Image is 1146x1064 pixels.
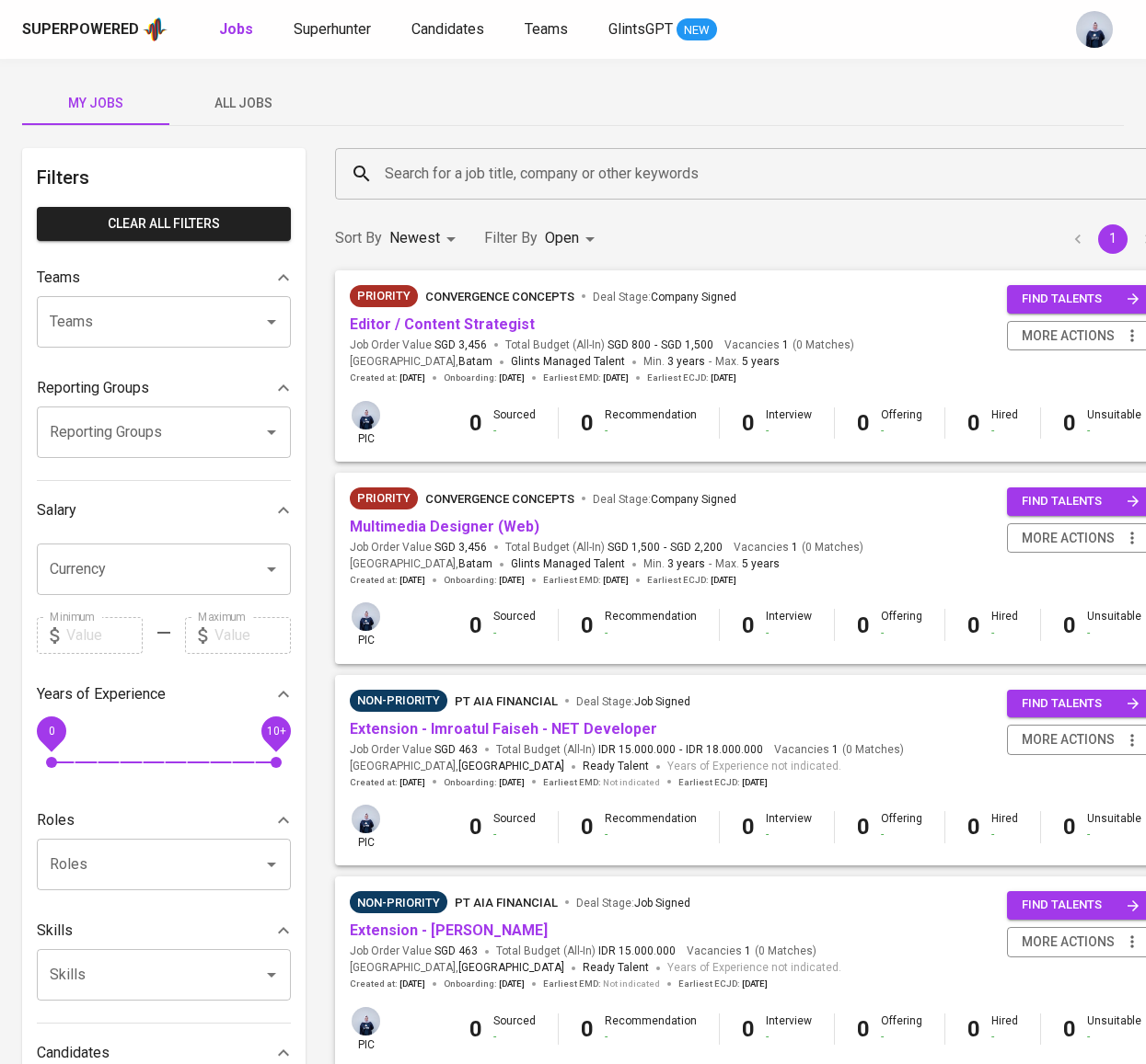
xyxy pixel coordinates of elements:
span: Deal Stage : [593,493,736,506]
div: Hired [991,1013,1018,1045]
span: Onboarding : [444,574,525,587]
div: - [605,1029,697,1045]
span: Earliest EMD : [543,372,629,384]
span: 3 years [667,557,705,570]
div: Unsuitable [1087,811,1141,842]
span: Priority [350,489,418,508]
p: Reporting Groups [37,377,149,399]
span: 1 [789,540,798,555]
span: PT AIA FINANCIAL [455,896,558,910]
span: Earliest EMD : [543,978,660,990]
span: Total Budget (All-In) [496,742,763,758]
span: Created at : [350,776,425,789]
span: Clear All filters [52,212,276,235]
span: SGD 2,200 [670,540,723,555]
span: 5 years [742,557,780,570]
b: 0 [581,1016,594,1042]
b: 0 [1063,612,1076,638]
span: Teams [525,20,568,38]
span: SGD 463 [434,944,478,959]
b: 0 [469,1016,482,1042]
span: Earliest ECJD : [678,776,768,789]
b: 0 [967,612,980,638]
p: Salary [37,499,76,521]
div: - [1087,827,1141,842]
span: Max. [715,557,780,570]
span: [DATE] [499,372,525,384]
span: Priority [350,287,418,305]
div: Interview [766,609,812,640]
div: Unsuitable [1087,609,1141,640]
span: Candidates [411,20,484,38]
span: find talents [1022,693,1140,715]
span: Not indicated [603,978,660,990]
input: Value [214,617,291,654]
span: Job Signed [634,695,690,708]
span: Non-Priority [350,894,447,912]
span: Vacancies ( 0 Matches ) [734,540,863,555]
span: IDR 15.000.000 [598,944,676,959]
div: pic [350,601,382,648]
span: Onboarding : [444,978,525,990]
span: [DATE] [499,978,525,990]
span: find talents [1022,895,1140,916]
span: Open [545,229,579,246]
span: Min. [643,557,705,570]
b: 0 [469,814,482,840]
span: - [709,555,712,574]
span: Job Order Value [350,742,478,758]
span: Batam [458,353,492,372]
span: Job Order Value [350,944,478,959]
span: [DATE] [499,776,525,789]
span: [DATE] [711,574,736,587]
span: Earliest EMD : [543,574,629,587]
span: Vacancies ( 0 Matches ) [687,944,816,959]
b: 0 [967,410,980,436]
div: Recommendation [605,609,697,640]
div: - [991,1029,1018,1045]
img: annisa@glints.com [352,1007,380,1035]
span: SGD 1,500 [608,540,660,555]
span: Deal Stage : [576,897,690,910]
b: 0 [857,1016,870,1042]
span: [DATE] [399,776,425,789]
div: Open [545,222,601,256]
span: PT AIA FINANCIAL [455,694,558,708]
a: Editor / Content Strategist [350,315,535,333]
span: Glints Managed Talent [511,355,625,368]
b: 0 [857,814,870,840]
p: Filter By [484,227,538,249]
div: Hired [991,407,1018,439]
span: 0 [48,724,54,737]
div: Interview [766,1013,812,1045]
span: [GEOGRAPHIC_DATA] , [350,758,564,776]
span: more actions [1022,728,1115,751]
button: Open [259,962,284,988]
b: 0 [581,410,594,436]
span: IDR 15.000.000 [598,742,676,758]
span: [DATE] [603,372,629,384]
b: 0 [967,814,980,840]
p: Sort By [335,227,382,249]
b: 0 [1063,1016,1076,1042]
b: 0 [581,612,594,638]
div: - [766,625,812,641]
span: Convergence Concepts [425,492,574,506]
div: Offering [881,407,922,439]
b: 0 [1063,410,1076,436]
span: My Jobs [33,92,158,115]
img: annisa@glints.com [1076,11,1113,48]
span: Not indicated [603,776,660,789]
span: 1 [829,742,839,758]
span: more actions [1022,527,1115,550]
span: find talents [1022,491,1140,512]
span: Created at : [350,372,425,384]
b: 0 [967,1016,980,1042]
span: Batam [458,555,492,574]
span: SGD 3,456 [434,540,487,555]
div: Sourced [493,1013,536,1045]
span: SGD 800 [608,338,651,353]
span: Company Signed [651,493,736,506]
b: Jobs [219,20,253,38]
div: Hired [991,811,1018,842]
